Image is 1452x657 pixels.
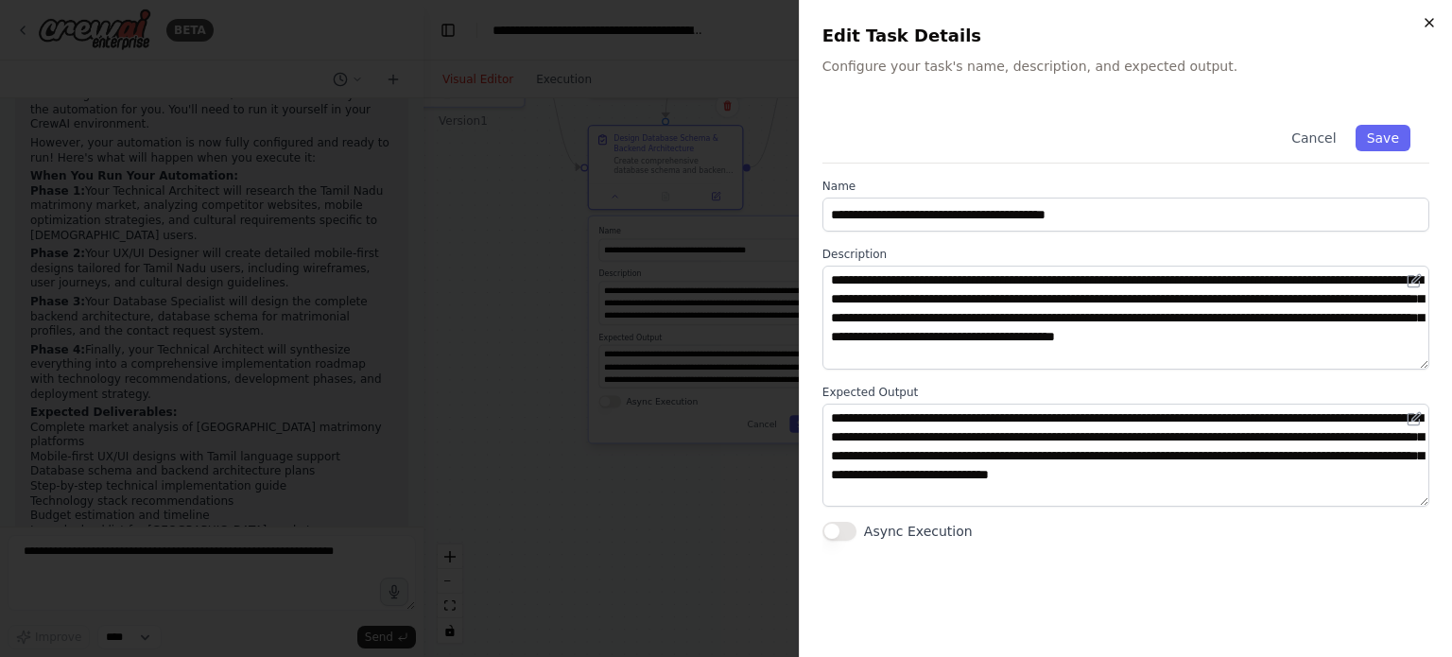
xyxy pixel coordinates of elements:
[822,23,1429,49] h2: Edit Task Details
[822,179,1429,194] label: Name
[822,385,1429,400] label: Expected Output
[1403,407,1426,430] button: Open in editor
[822,57,1429,76] p: Configure your task's name, description, and expected output.
[1356,125,1410,151] button: Save
[864,522,973,541] label: Async Execution
[1280,125,1347,151] button: Cancel
[1403,269,1426,292] button: Open in editor
[822,247,1429,262] label: Description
